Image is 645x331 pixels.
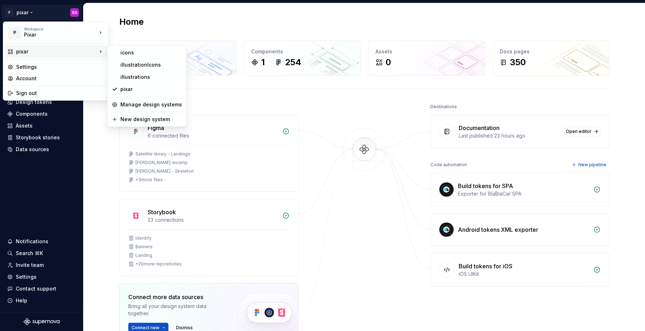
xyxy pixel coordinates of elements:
div: Sign out [16,90,104,97]
div: pixar [120,86,182,93]
div: Pixar [24,31,85,38]
div: Workspace [24,27,97,31]
div: icons [120,49,182,56]
div: P [8,26,21,39]
div: illustrationIcons [120,61,182,68]
div: pixar [16,48,97,55]
div: Manage design systems [120,101,182,108]
div: Account [16,75,104,82]
div: illustrations [120,73,182,81]
div: Settings [16,63,104,71]
div: New design system [120,116,182,123]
